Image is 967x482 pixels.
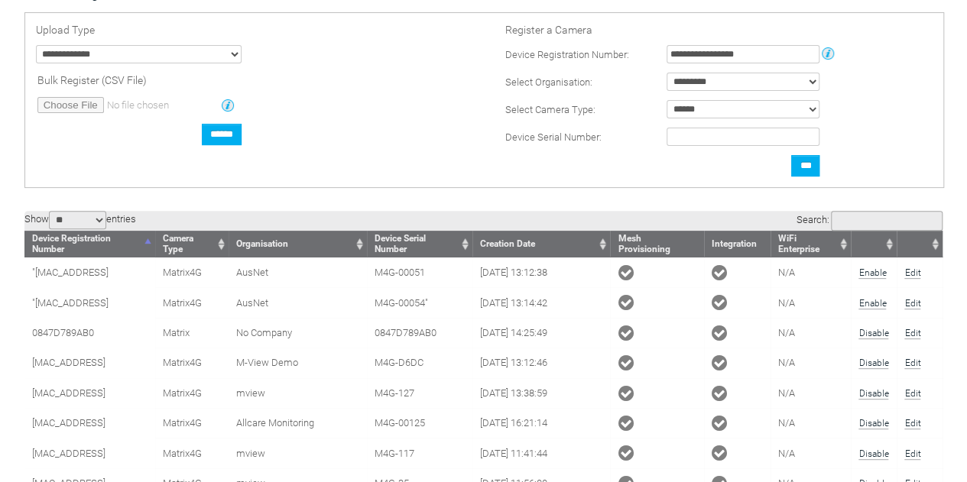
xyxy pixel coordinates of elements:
[24,257,155,287] td: "[MAC_ADDRESS]
[904,267,920,279] a: Edit
[778,387,795,399] span: N/A
[851,231,897,257] th: : activate to sort column ascending
[904,448,920,460] a: Edit
[505,131,601,143] span: Device Serial Number:
[229,348,366,377] td: M-View Demo
[367,408,473,438] td: M4G-00125
[24,408,155,438] td: [MAC_ADDRESS]
[505,76,592,88] span: Select Organisation:
[155,348,229,377] td: Matrix4G
[367,438,473,467] td: M4G-117
[778,297,795,309] span: N/A
[904,298,920,309] a: Edit
[472,287,610,317] td: [DATE] 13:14:42
[155,438,229,467] td: Matrix4G
[155,231,229,257] th: Camera Type: activate to sort column ascending
[367,318,473,348] td: 0847D789AB0
[904,418,920,429] a: Edit
[472,257,610,287] td: [DATE] 13:12:38
[49,211,106,229] select: Showentries
[704,231,771,257] th: Integration
[505,104,595,115] span: Select Camera Type:
[472,348,610,377] td: [DATE] 13:12:46
[155,318,229,348] td: Matrix
[904,328,920,339] a: Edit
[858,298,886,309] a: Enable
[904,357,920,369] a: Edit
[155,378,229,408] td: Matrix4G
[858,448,888,460] a: Disable
[367,348,473,377] td: M4G-D6DC
[472,378,610,408] td: [DATE] 13:38:59
[778,448,795,459] span: N/A
[472,408,610,438] td: [DATE] 16:21:14
[904,388,920,400] a: Edit
[229,408,366,438] td: Allcare Monitoring
[36,24,95,36] span: Upload Type
[24,231,155,257] th: Device Registration Number
[24,213,136,225] label: Show entries
[778,267,795,278] span: N/A
[831,211,943,231] input: Search:
[367,231,473,257] th: Device Serial Number: activate to sort column ascending
[778,357,795,368] span: N/A
[24,348,155,377] td: [MAC_ADDRESS]
[778,417,795,429] span: N/A
[229,378,366,408] td: mview
[858,418,888,429] a: Disable
[229,287,366,317] td: AusNet
[367,257,473,287] td: M4G-00051
[24,438,155,467] td: [MAC_ADDRESS]
[37,74,147,86] span: Bulk Register (CSV File)
[24,318,155,348] td: 0847D789AB0
[472,231,610,257] th: Creation Date: activate to sort column ascending
[610,231,704,257] th: Mesh Provisioning
[229,257,366,287] td: AusNet
[778,327,795,338] span: N/A
[229,438,366,467] td: mview
[367,287,473,317] td: M4G-00054"
[505,49,628,60] span: Device Registration Number:
[367,378,473,408] td: M4G-127
[771,231,851,257] th: WiFi Enterprise: activate to sort column ascending
[472,438,610,467] td: [DATE] 11:41:44
[858,267,886,279] a: Enable
[155,257,229,287] td: Matrix4G
[858,388,888,400] a: Disable
[472,318,610,348] td: [DATE] 14:25:49
[858,357,888,369] a: Disable
[236,238,288,249] span: Organisation
[505,24,592,36] span: Register a Camera
[897,231,943,257] th: : activate to sort column ascending
[24,378,155,408] td: [MAC_ADDRESS]
[229,231,366,257] th: Organisation: activate to sort column ascending
[24,287,155,317] td: "[MAC_ADDRESS]
[229,318,366,348] td: No Company
[796,214,943,225] label: Search:
[858,328,888,339] a: Disable
[155,287,229,317] td: Matrix4G
[155,408,229,438] td: Matrix4G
